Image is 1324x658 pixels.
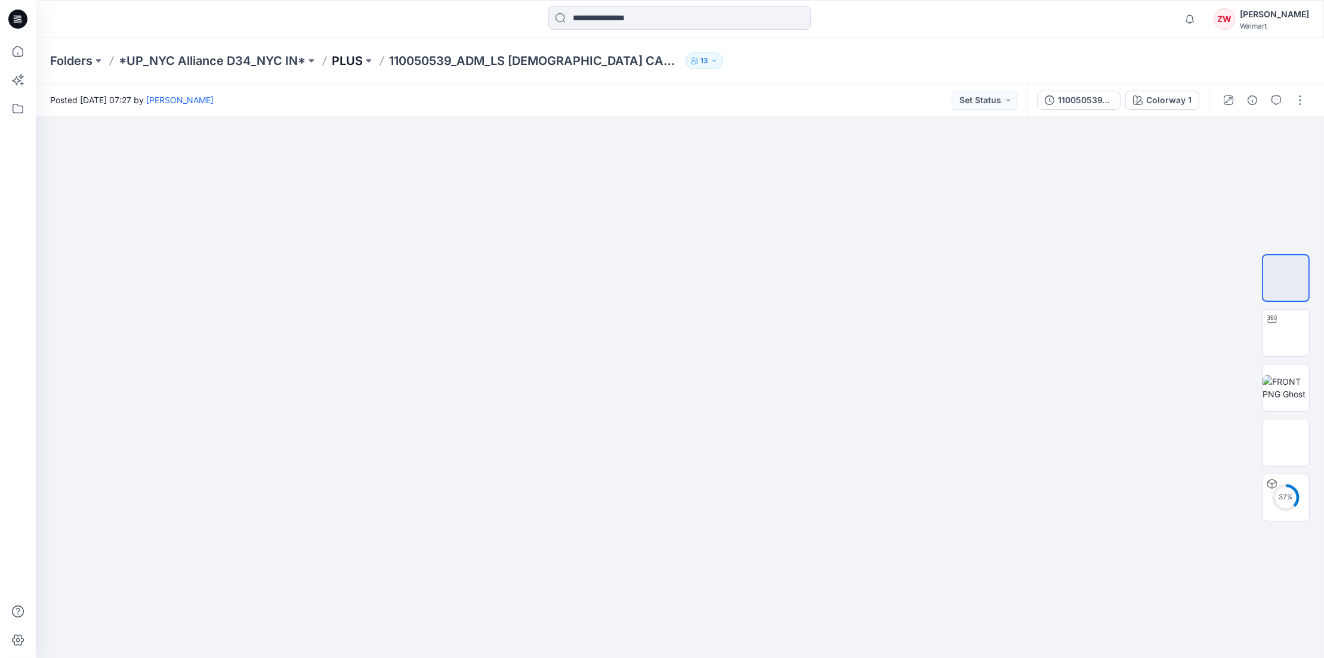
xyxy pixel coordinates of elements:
a: PLUS [332,52,363,69]
div: Colorway 1 [1146,94,1192,107]
button: 13 [686,52,723,69]
a: Folders [50,52,92,69]
a: [PERSON_NAME] [146,95,214,105]
div: ZW [1214,8,1235,30]
a: *UP_NYC Alliance D34_NYC IN* [119,52,305,69]
div: 37 % [1271,492,1300,502]
p: 110050539_ADM_LS [DEMOGRAPHIC_DATA] CARDI [389,52,681,69]
button: 110050539_ADM_LS [DEMOGRAPHIC_DATA] CARDI [1037,91,1121,110]
div: 110050539_ADM_LS [DEMOGRAPHIC_DATA] CARDI [1058,94,1113,107]
div: Walmart [1240,21,1309,30]
button: Colorway 1 [1125,91,1199,110]
div: [PERSON_NAME] [1240,7,1309,21]
span: Posted [DATE] 07:27 by [50,94,214,106]
p: 13 [700,54,708,67]
button: Details [1243,91,1262,110]
img: FRONT PNG Ghost [1263,375,1309,400]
